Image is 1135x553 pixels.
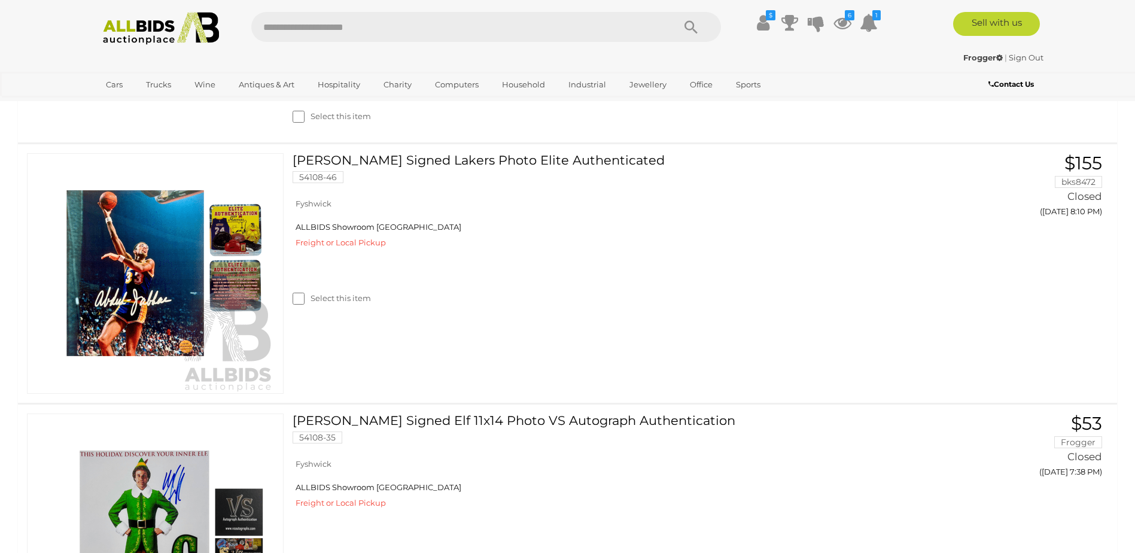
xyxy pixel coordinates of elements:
[310,75,368,95] a: Hospitality
[860,12,878,34] a: 1
[963,53,1003,62] strong: Frogger
[833,12,851,34] a: 6
[953,12,1040,36] a: Sell with us
[872,10,881,20] i: 1
[138,75,179,95] a: Trucks
[622,75,674,95] a: Jewellery
[766,10,775,20] i: $
[1009,53,1043,62] a: Sign Out
[231,75,302,95] a: Antiques & Art
[682,75,720,95] a: Office
[963,53,1005,62] a: Frogger
[98,75,130,95] a: Cars
[494,75,553,95] a: Household
[1064,152,1102,174] span: $155
[943,414,1105,483] a: $53 Frogger Closed ([DATE] 7:38 PM)
[988,78,1037,91] a: Contact Us
[36,154,275,393] img: 54108-46a.png
[988,80,1034,89] b: Contact Us
[661,12,721,42] button: Search
[302,153,925,192] a: [PERSON_NAME] Signed Lakers Photo Elite Authenticated 54108-46
[845,10,854,20] i: 6
[293,293,371,304] label: Select this item
[754,12,772,34] a: $
[728,75,768,95] a: Sports
[293,111,371,122] label: Select this item
[98,95,199,114] a: [GEOGRAPHIC_DATA]
[376,75,419,95] a: Charity
[561,75,614,95] a: Industrial
[427,75,486,95] a: Computers
[1071,412,1102,434] span: $53
[96,12,226,45] img: Allbids.com.au
[187,75,223,95] a: Wine
[943,153,1105,223] a: $155 bks8472 Closed ([DATE] 8:10 PM)
[1005,53,1007,62] span: |
[302,414,925,452] a: [PERSON_NAME] Signed Elf 11x14 Photo VS Autograph Authentication 54108-35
